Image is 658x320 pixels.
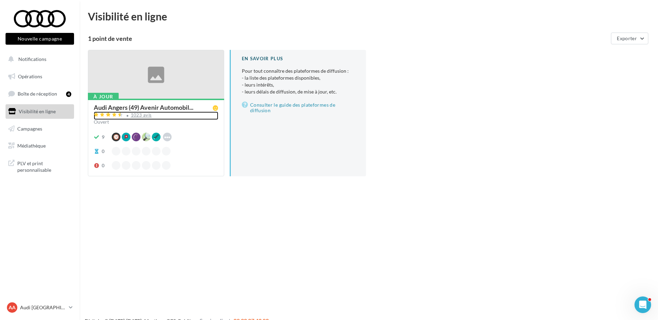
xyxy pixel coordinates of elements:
[6,33,74,45] button: Nouvelle campagne
[242,68,355,95] p: Pour tout connaître des plateformes de diffusion :
[4,156,75,176] a: PLV et print personnalisable
[94,104,193,110] span: Audi Angers (49) Avenir Automobil...
[20,304,66,311] p: Audi [GEOGRAPHIC_DATA]
[18,56,46,62] span: Notifications
[131,113,152,117] div: 1023 avis
[94,112,218,120] a: 1023 avis
[611,33,648,44] button: Exporter
[4,122,75,136] a: Campagnes
[102,148,104,155] div: 0
[617,35,637,41] span: Exporter
[4,86,75,101] a: Boîte de réception4
[242,55,355,62] div: En savoir plus
[19,108,56,114] span: Visibilité en ligne
[17,143,46,149] span: Médiathèque
[242,101,355,115] a: Consulter le guide des plateformes de diffusion
[18,73,42,79] span: Opérations
[242,81,355,88] li: - leurs intérêts,
[242,88,355,95] li: - leurs délais de diffusion, de mise à jour, etc.
[17,125,42,131] span: Campagnes
[102,162,104,169] div: 0
[94,119,109,125] span: Ouvert
[242,74,355,81] li: - la liste des plateformes disponibles,
[4,52,73,66] button: Notifications
[18,91,57,97] span: Boîte de réception
[4,104,75,119] a: Visibilité en ligne
[634,296,651,313] iframe: Intercom live chat
[4,139,75,153] a: Médiathèque
[9,304,16,311] span: AA
[66,91,71,97] div: 4
[6,301,74,314] a: AA Audi [GEOGRAPHIC_DATA]
[88,11,650,21] div: Visibilité en ligne
[88,35,608,42] div: 1 point de vente
[88,93,119,100] div: À jour
[4,69,75,84] a: Opérations
[17,159,71,174] span: PLV et print personnalisable
[102,134,104,141] div: 9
